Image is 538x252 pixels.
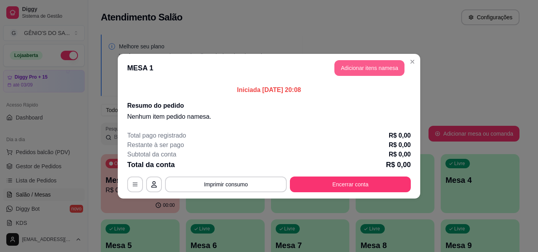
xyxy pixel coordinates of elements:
[127,85,411,95] p: Iniciada [DATE] 20:08
[127,101,411,110] h2: Resumo do pedido
[389,140,411,150] p: R$ 0,00
[127,150,176,159] p: Subtotal da conta
[127,159,175,170] p: Total da conta
[334,60,404,76] button: Adicionar itens namesa
[127,112,411,121] p: Nenhum item pedido na mesa .
[290,177,411,192] button: Encerrar conta
[118,54,420,82] header: MESA 1
[386,159,411,170] p: R$ 0,00
[127,131,186,140] p: Total pago registrado
[127,140,184,150] p: Restante à ser pago
[389,150,411,159] p: R$ 0,00
[389,131,411,140] p: R$ 0,00
[165,177,287,192] button: Imprimir consumo
[406,55,419,68] button: Close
